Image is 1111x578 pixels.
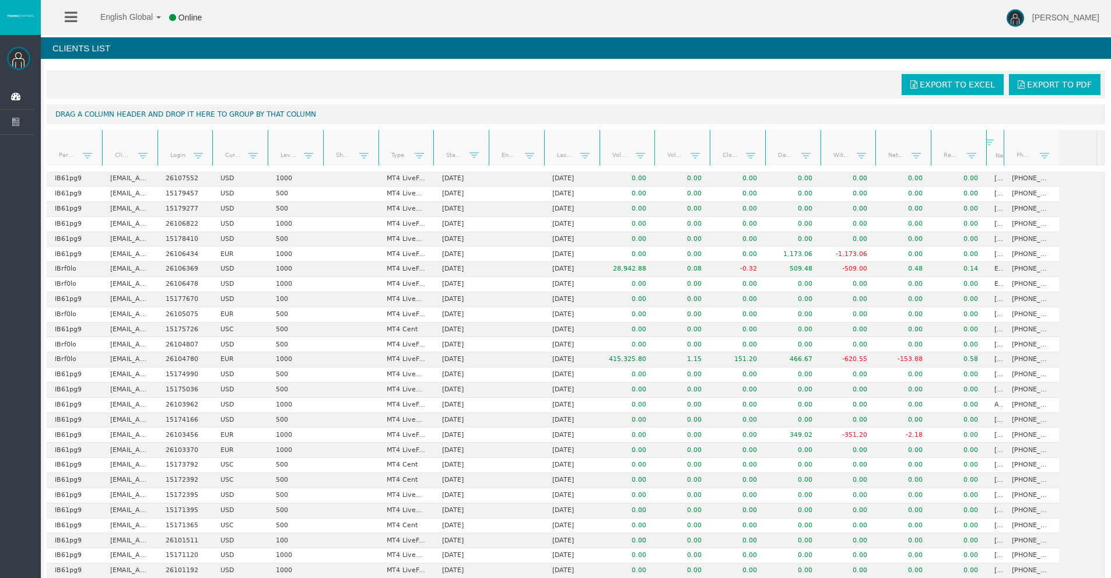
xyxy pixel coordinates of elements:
td: 1000 [268,277,323,292]
td: 0.00 [931,323,986,338]
td: EUR [212,307,268,323]
td: 0.00 [654,292,710,307]
td: [PHONE_NUMBER] [1004,232,1059,247]
a: Type [384,147,415,163]
td: USD [212,217,268,232]
td: [DATE] [544,277,600,292]
a: Name [989,148,1003,163]
td: 0.00 [765,292,821,307]
td: -0.32 [710,262,765,277]
td: 0.00 [765,383,821,398]
td: [PHONE_NUMBER] [1004,337,1059,352]
td: 15175726 [157,323,213,338]
td: 0.00 [710,187,765,202]
td: [DATE] [544,307,600,323]
td: [DATE] [433,262,489,277]
a: Volume lots [660,147,691,163]
td: 0.00 [654,202,710,217]
td: [DATE] [544,398,600,413]
td: 0.00 [821,337,876,352]
td: 0.00 [654,323,710,338]
td: [PERSON_NAME] [PERSON_NAME] [986,292,1004,307]
td: IB61pg9 [47,232,102,247]
td: [DATE] [544,352,600,367]
td: 1000 [268,398,323,413]
td: MT4 LiveFixedSpreadAccount [378,337,434,352]
td: USD [212,232,268,247]
td: MT4 LiveFloatingSpreadAccount [378,292,434,307]
a: Net deposits [881,147,912,163]
td: [DATE] [433,202,489,217]
td: 26104807 [157,337,213,352]
td: MT4 LiveFixedSpreadAccount [378,262,434,277]
td: [PERSON_NAME] [PERSON_NAME] [986,337,1004,352]
td: [DATE] [544,217,600,232]
td: [PHONE_NUMBER] [1004,187,1059,202]
a: Phone [1009,147,1040,163]
td: IBrf0lo [47,307,102,323]
td: [PHONE_NUMBER] [1004,352,1059,367]
td: [PHONE_NUMBER] [1004,307,1059,323]
td: 0.00 [710,217,765,232]
td: USD [212,277,268,292]
td: 1000 [268,217,323,232]
td: [PHONE_NUMBER] [1004,277,1059,292]
td: 0.00 [931,367,986,383]
td: 0.00 [875,277,931,292]
td: -1,173.06 [821,247,876,262]
td: 0.00 [600,187,655,202]
td: 0.00 [600,307,655,323]
td: USD [212,202,268,217]
td: [PERSON_NAME] [986,202,1004,217]
td: -509.00 [821,262,876,277]
td: 0.00 [654,367,710,383]
td: [EMAIL_ADDRESS][DOMAIN_NAME] [102,383,157,398]
td: 0.48 [875,262,931,277]
td: 26106434 [157,247,213,262]
a: Export to Excel [902,74,1004,95]
td: 0.00 [765,307,821,323]
td: 0.00 [875,187,931,202]
td: 0.00 [765,232,821,247]
td: [PHONE_NUMBER] [1004,383,1059,398]
a: Real equity [937,147,968,163]
td: 0.00 [875,171,931,187]
td: [EMAIL_ADDRESS][DOMAIN_NAME] [102,232,157,247]
td: 0.00 [600,323,655,338]
a: Partner code [51,147,83,163]
span: [PERSON_NAME] [1032,13,1099,22]
a: End Date [495,147,525,163]
td: MT4 LiveFixedSpreadAccount [378,398,434,413]
img: user-image [1007,9,1024,27]
td: [DATE] [433,383,489,398]
td: [DATE] [544,171,600,187]
td: USD [212,367,268,383]
td: 15177670 [157,292,213,307]
td: 26104780 [157,352,213,367]
td: USD [212,292,268,307]
td: [DATE] [544,292,600,307]
td: 0.14 [931,262,986,277]
td: [EMAIL_ADDRESS][DOMAIN_NAME] [102,247,157,262]
td: 26106369 [157,262,213,277]
td: 0.00 [821,292,876,307]
td: 1000 [268,171,323,187]
td: 0.00 [654,277,710,292]
td: 0.00 [600,171,655,187]
td: 0.00 [931,232,986,247]
td: IB61pg9 [47,187,102,202]
td: 0.00 [821,217,876,232]
td: MT4 LiveFixedSpreadAccount [378,217,434,232]
td: 500 [268,187,323,202]
td: 0.00 [821,307,876,323]
td: IBrf0lo [47,352,102,367]
td: 15179457 [157,187,213,202]
td: 0.00 [765,187,821,202]
td: [PHONE_NUMBER] [1004,292,1059,307]
td: 0.00 [710,232,765,247]
td: IB61pg9 [47,217,102,232]
td: 500 [268,337,323,352]
span: Export to Excel [920,80,995,89]
td: 26107552 [157,171,213,187]
td: [EMAIL_ADDRESS][DOMAIN_NAME] [102,277,157,292]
